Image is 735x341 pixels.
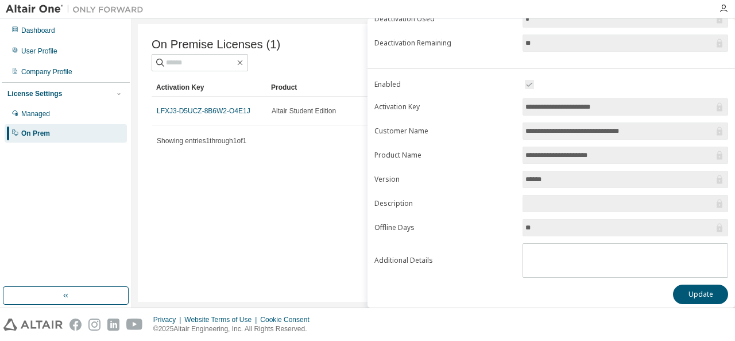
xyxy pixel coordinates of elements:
img: linkedin.svg [107,319,119,331]
label: Deactivation Used [374,14,516,24]
label: Activation Key [374,102,516,112]
label: Enabled [374,80,516,89]
p: © 2025 Altair Engineering, Inc. All Rights Reserved. [153,324,316,334]
img: facebook.svg [69,319,82,331]
div: Company Profile [21,67,72,76]
div: Product [271,78,377,97]
div: User Profile [21,47,57,56]
div: Privacy [153,315,184,324]
div: Managed [21,109,50,118]
img: Altair One [6,3,149,15]
div: Cookie Consent [260,315,316,324]
div: Website Terms of Use [184,315,260,324]
img: instagram.svg [88,319,100,331]
span: On Premise Licenses (1) [152,38,280,51]
label: Description [374,199,516,208]
label: Offline Days [374,223,516,232]
div: Activation Key [156,78,262,97]
label: Product Name [374,151,516,160]
img: youtube.svg [126,319,143,331]
div: On Prem [21,129,50,138]
button: Update [673,285,728,304]
label: Deactivation Remaining [374,39,516,48]
img: altair_logo.svg [3,319,63,331]
label: Customer Name [374,127,516,136]
label: Version [374,175,516,184]
span: Altair Student Edition [272,106,336,116]
a: LFXJ3-D5UCZ-8B6W2-O4E1J [157,107,250,115]
div: License Settings [7,89,62,98]
div: Dashboard [21,26,55,35]
span: Showing entries 1 through 1 of 1 [157,137,246,145]
label: Additional Details [374,256,516,265]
